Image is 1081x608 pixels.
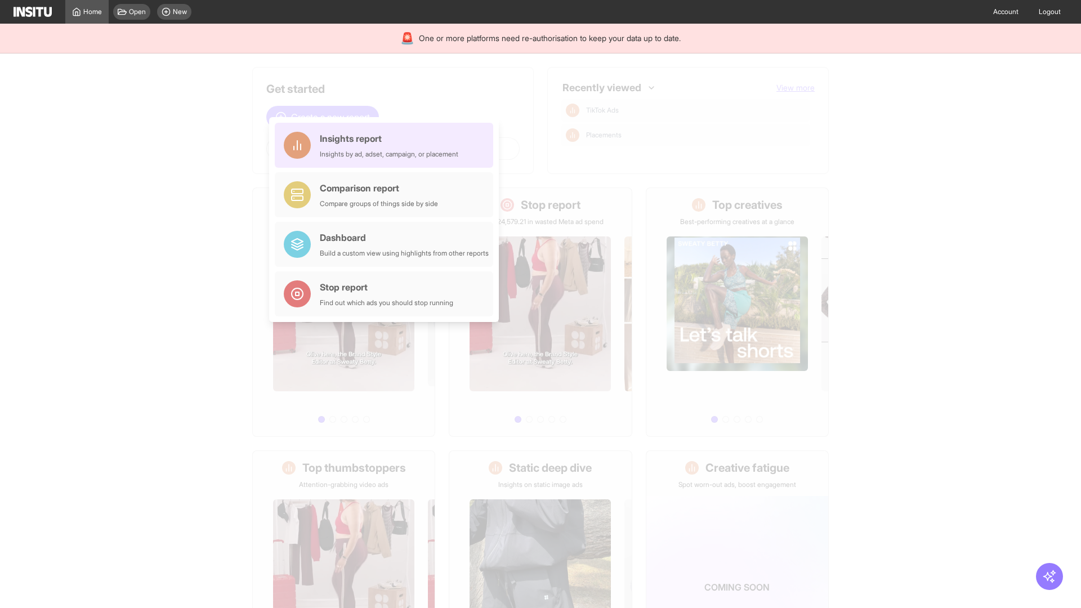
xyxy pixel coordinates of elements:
div: 🚨 [400,30,414,46]
div: Dashboard [320,231,489,244]
span: Open [129,7,146,16]
span: New [173,7,187,16]
div: Insights report [320,132,458,145]
div: Stop report [320,280,453,294]
div: Compare groups of things side by side [320,199,438,208]
img: Logo [14,7,52,17]
div: Find out which ads you should stop running [320,298,453,307]
span: Home [83,7,102,16]
div: Build a custom view using highlights from other reports [320,249,489,258]
div: Comparison report [320,181,438,195]
div: Insights by ad, adset, campaign, or placement [320,150,458,159]
span: One or more platforms need re-authorisation to keep your data up to date. [419,33,681,44]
